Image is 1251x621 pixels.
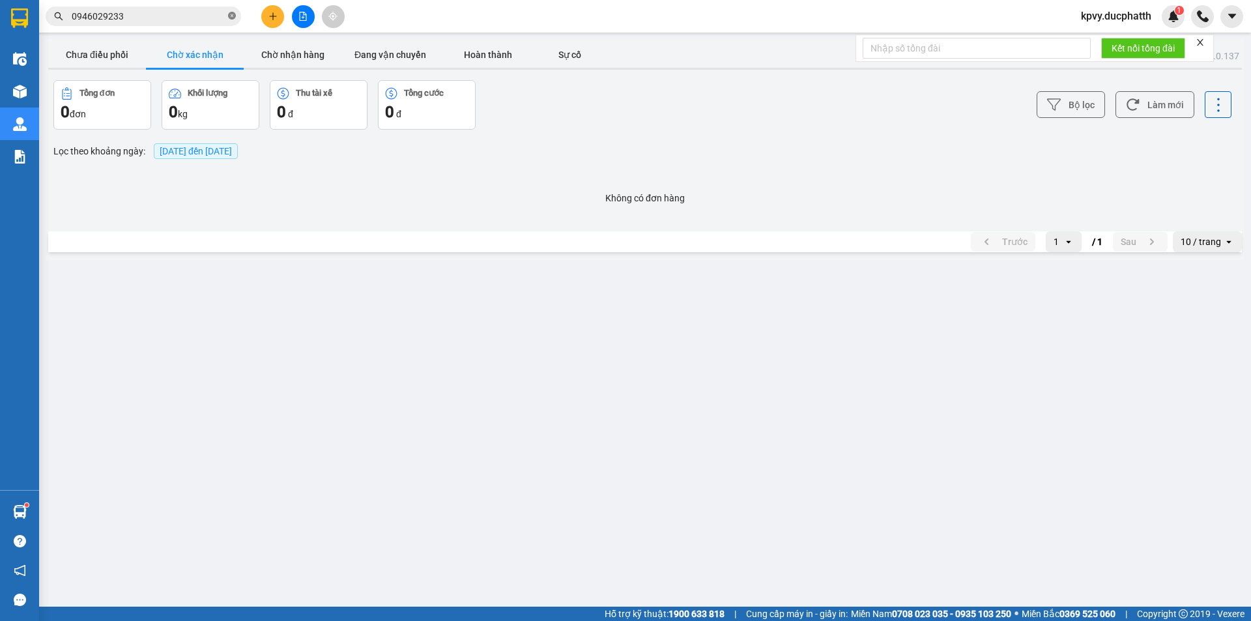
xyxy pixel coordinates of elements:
span: | [1125,607,1127,621]
strong: 0708 023 035 - 0935 103 250 [892,609,1011,619]
button: Khối lượng0kg [162,80,259,130]
span: Lọc theo khoảng ngày : [53,144,145,158]
div: 1 [1054,235,1059,248]
button: Thu tài xế0 đ [270,80,367,130]
span: close [1196,38,1205,47]
img: warehouse-icon [13,117,27,131]
span: search [54,12,63,21]
button: Chờ nhận hàng [244,42,341,68]
button: Chờ xác nhận [146,42,244,68]
span: Cung cấp máy in - giấy in: [746,607,848,621]
button: next page. current page 1 / 1 [1113,232,1168,252]
span: 1 [1177,6,1181,15]
span: message [14,594,26,606]
button: Hoàn thành [439,42,537,68]
span: 0 [277,103,286,121]
strong: 1900 633 818 [669,609,725,619]
div: đơn [61,102,144,123]
img: logo-vxr [11,8,28,28]
span: aim [328,12,338,21]
span: close-circle [228,12,236,20]
div: đ [385,102,468,123]
span: Kết nối tổng đài [1112,41,1175,55]
span: caret-down [1226,10,1238,22]
img: warehouse-icon [13,85,27,98]
button: caret-down [1220,5,1243,28]
sup: 1 [25,503,29,507]
button: aim [322,5,345,28]
span: kpvy.ducphatth [1071,8,1162,24]
button: file-add [292,5,315,28]
button: plus [261,5,284,28]
span: / 1 [1092,234,1102,250]
span: [DATE] đến [DATE] [154,143,238,159]
img: phone-icon [1197,10,1209,22]
span: copyright [1179,609,1188,618]
div: Khối lượng [188,89,227,98]
div: 10 / trang [1181,235,1221,248]
button: Tổng cước0 đ [378,80,476,130]
div: Không có đơn hàng [48,178,1242,218]
button: Tổng đơn0đơn [53,80,151,130]
button: Chưa điều phối [48,42,146,68]
span: 0 [61,103,70,121]
button: Làm mới [1115,91,1194,118]
span: ⚪️ [1014,611,1018,616]
input: Selected 10 / trang. [1222,235,1224,248]
button: Bộ lọc [1037,91,1105,118]
button: Kết nối tổng đài [1101,38,1185,59]
div: Tổng cước [404,89,444,98]
button: Sự cố [537,42,602,68]
span: Miền Bắc [1022,607,1115,621]
span: notification [14,564,26,577]
span: plus [268,12,278,21]
span: Hỗ trợ kỹ thuật: [605,607,725,621]
img: warehouse-icon [13,505,27,519]
img: icon-new-feature [1168,10,1179,22]
span: close-circle [228,10,236,23]
button: Đang vận chuyển [341,42,439,68]
sup: 1 [1175,6,1184,15]
svg: open [1063,237,1074,247]
img: solution-icon [13,150,27,164]
span: file-add [298,12,308,21]
div: Thu tài xế [296,89,332,98]
input: Tìm tên, số ĐT hoặc mã đơn [72,9,225,23]
span: 0 [169,103,178,121]
div: kg [169,102,252,123]
svg: open [1224,237,1234,247]
div: Tổng đơn [79,89,115,98]
span: 14/09/2025 đến 14/09/2025 [160,146,232,156]
strong: 0369 525 060 [1059,609,1115,619]
span: Miền Nam [851,607,1011,621]
span: question-circle [14,535,26,547]
span: 0 [385,103,394,121]
button: previous page. current page 1 / 1 [971,232,1035,252]
input: Nhập số tổng đài [863,38,1091,59]
div: đ [277,102,360,123]
span: | [734,607,736,621]
img: warehouse-icon [13,52,27,66]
